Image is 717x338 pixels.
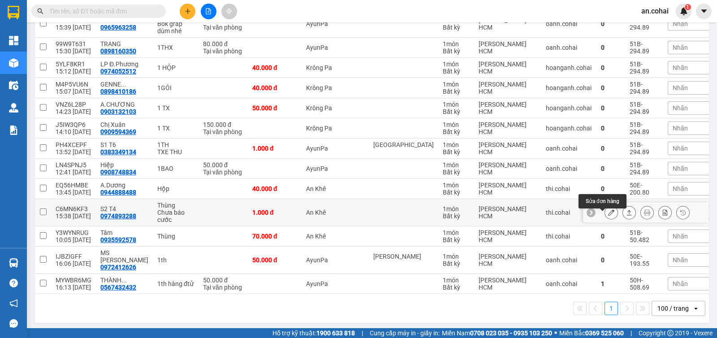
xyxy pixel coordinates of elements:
span: ... [121,81,126,88]
div: S2 T4 [100,205,148,212]
span: Nhãn [673,125,688,132]
div: 1 món [443,161,470,169]
div: Chưa báo cước [157,209,194,223]
div: hoanganh.cohai [546,64,592,71]
div: 0908748834 [100,169,136,176]
span: Nhãn [673,185,688,192]
div: 0 [601,256,621,264]
div: 0903132103 [100,108,136,115]
span: plus [185,8,191,14]
div: S1 T6 [100,141,148,148]
div: Sửa đơn hàng [605,206,618,219]
div: AyunPa [306,20,364,27]
div: VNZ6L28P [56,101,91,108]
div: 51B-294.89 [630,101,659,115]
div: LN4SPNJ5 [56,161,91,169]
span: an.cohai [634,5,676,17]
span: copyright [667,330,674,336]
div: 1th hàng đtử [157,280,194,287]
div: 0 [601,84,621,91]
div: 10:05 [DATE] [56,236,91,243]
div: 51B-294.89 [630,17,659,31]
div: Bất kỳ [443,48,470,55]
div: oanh.cohai [546,280,592,287]
div: 14:10 [DATE] [56,128,91,135]
div: 1THX [157,44,194,51]
div: Tại văn phòng [203,48,243,55]
img: warehouse-icon [9,103,18,113]
div: 1 món [443,81,470,88]
div: 51B-294.89 [630,81,659,95]
div: 0 [601,165,621,172]
div: Bất kỳ [443,108,470,115]
div: 0383349134 [100,148,136,156]
div: 0974052512 [100,68,136,75]
div: AyunPa [306,145,364,152]
div: 0 [601,44,621,51]
strong: 0708 023 035 - 0935 103 250 [470,329,552,337]
div: 99W9T631 [56,40,91,48]
div: 16:06 [DATE] [56,260,91,267]
div: Bất kỳ [443,68,470,75]
div: Krông Pa [306,104,364,112]
div: Tại văn phòng [203,24,243,31]
div: [PERSON_NAME] HCM [479,17,537,31]
div: Bất kỳ [443,88,470,95]
div: Bất kỳ [443,148,470,156]
div: Hiệp [100,161,148,169]
div: thi.cohai [546,185,592,192]
div: EQ56HMBE [56,182,91,189]
span: ⚪️ [554,331,557,335]
div: Tại văn phòng [203,169,243,176]
div: 1 HỘP [157,64,194,71]
span: question-circle [9,279,18,287]
div: Chị Xuân [100,121,148,128]
div: 50.000 đ [203,277,243,284]
div: 1 món [443,40,470,48]
div: An Khê [306,185,364,192]
div: [PERSON_NAME] HCM [479,253,537,267]
div: Hộp [157,185,194,192]
div: 1 TX [157,125,194,132]
div: 0 [601,125,621,132]
button: plus [180,4,195,19]
div: Bất kỳ [443,212,470,220]
div: 0898410186 [100,88,136,95]
div: AyunPa [306,280,364,287]
div: Bất kỳ [443,189,470,196]
span: | [631,328,632,338]
div: 0 [601,104,621,112]
div: 0 [601,64,621,71]
div: CHỢ THANH BÌNH [373,141,434,148]
div: Bôk grap dùm nhé [157,20,194,35]
button: aim [221,4,237,19]
div: Bất kỳ [443,24,470,31]
span: | [362,328,363,338]
div: 0909594369 [100,128,136,135]
div: 51B-294.89 [630,61,659,75]
div: 15:38 [DATE] [56,212,91,220]
div: 13:45 [DATE] [56,189,91,196]
div: 0 [601,20,621,27]
div: 0898160350 [100,48,136,55]
span: aim [226,8,232,14]
div: 1 TX [157,104,194,112]
div: Thùng [157,202,194,209]
button: caret-down [696,4,712,19]
div: MS Trang [100,249,148,264]
div: [PERSON_NAME] HCM [479,101,537,115]
strong: 1900 633 818 [316,329,355,337]
div: 15:30 [DATE] [56,48,91,55]
div: IJBZIGFF [56,253,91,260]
div: LP Đ.Phương [100,61,148,68]
span: Nhãn [673,256,688,264]
div: 1 món [443,253,470,260]
span: Miền Bắc [559,328,624,338]
div: 0935592578 [100,236,136,243]
button: 1 [605,302,618,315]
div: TRANG [100,40,148,48]
span: 1 [686,4,689,10]
div: 50E-193.55 [630,253,659,267]
div: 5YLF8KR1 [56,61,91,68]
div: 1TH [157,141,194,148]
